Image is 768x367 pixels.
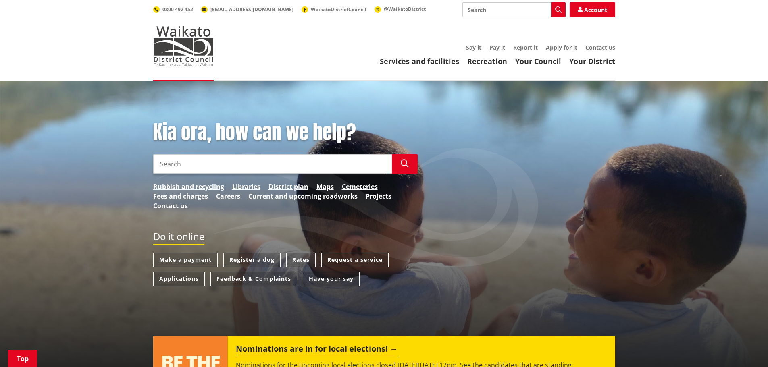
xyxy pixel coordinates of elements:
img: Waikato District Council - Te Kaunihera aa Takiwaa o Waikato [153,26,214,66]
h1: Kia ora, how can we help? [153,121,418,144]
a: Your District [569,56,615,66]
a: Contact us [153,201,188,211]
a: Apply for it [546,44,577,51]
a: Have your say [303,272,360,286]
h2: Do it online [153,231,204,245]
span: WaikatoDistrictCouncil [311,6,366,13]
a: 0800 492 452 [153,6,193,13]
a: Careers [216,191,240,201]
span: [EMAIL_ADDRESS][DOMAIN_NAME] [210,6,293,13]
a: District plan [268,182,308,191]
a: Recreation [467,56,507,66]
a: Applications [153,272,205,286]
h2: Nominations are in for local elections! [236,344,398,356]
a: Account [570,2,615,17]
a: WaikatoDistrictCouncil [302,6,366,13]
input: Search input [462,2,566,17]
span: 0800 492 452 [162,6,193,13]
a: Maps [316,182,334,191]
a: Contact us [585,44,615,51]
a: Projects [366,191,391,201]
a: Services and facilities [380,56,459,66]
a: Feedback & Complaints [210,272,297,286]
a: Say it [466,44,481,51]
a: Rates [286,253,316,267]
a: Register a dog [223,253,281,267]
a: Top [8,350,37,367]
a: Request a service [321,253,389,267]
a: Current and upcoming roadworks [248,191,358,201]
span: @WaikatoDistrict [384,6,426,12]
a: Pay it [489,44,505,51]
a: Libraries [232,182,260,191]
a: Rubbish and recycling [153,182,224,191]
a: Your Council [515,56,561,66]
a: Report it [513,44,538,51]
a: Make a payment [153,253,218,267]
a: @WaikatoDistrict [375,6,426,12]
a: Fees and charges [153,191,208,201]
input: Search input [153,154,392,174]
a: [EMAIL_ADDRESS][DOMAIN_NAME] [201,6,293,13]
a: Cemeteries [342,182,378,191]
